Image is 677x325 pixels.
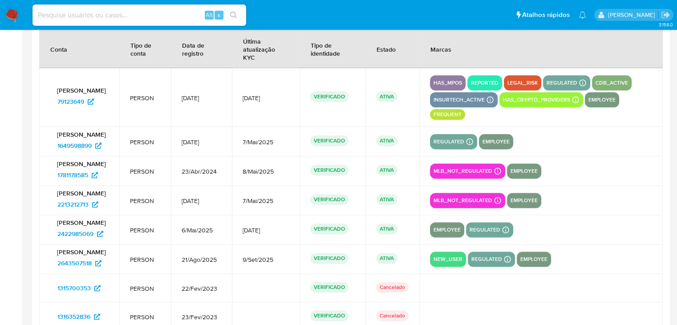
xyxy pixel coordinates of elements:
input: Pesquise usuários ou casos... [32,9,246,21]
p: matias.logusso@mercadopago.com.br [608,11,658,19]
button: search-icon [224,9,243,21]
a: Sair [661,10,670,20]
a: Notificações [579,11,586,19]
span: s [218,11,220,19]
span: Atalhos rápidos [522,10,570,20]
span: Alt [206,11,213,19]
span: 3.158.0 [658,21,673,28]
